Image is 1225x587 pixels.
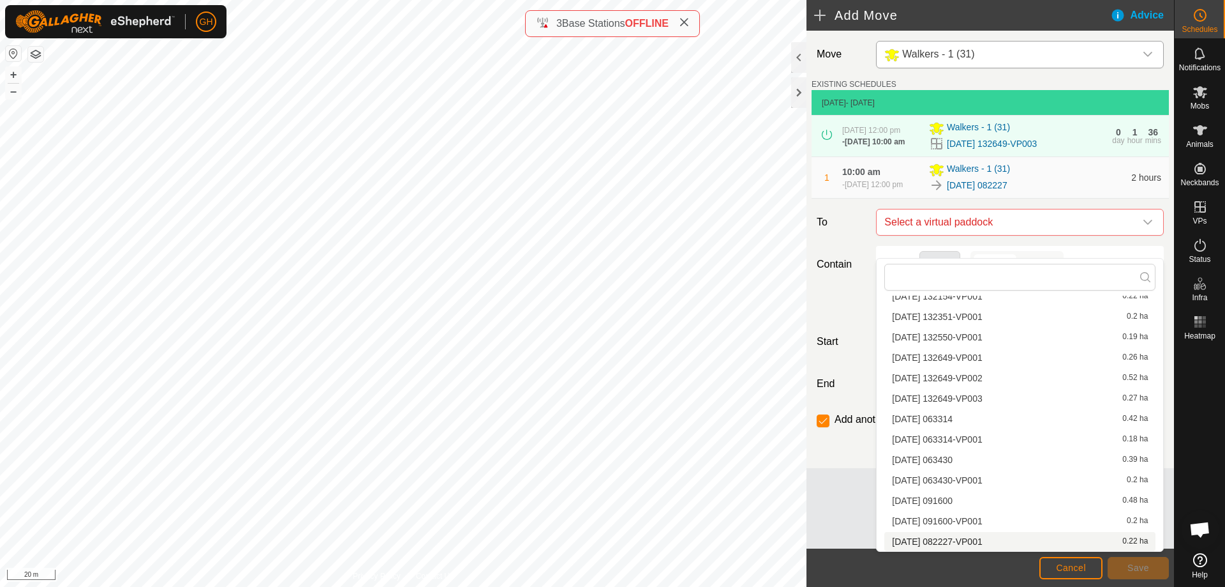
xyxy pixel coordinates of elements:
span: Infra [1192,294,1207,301]
a: [DATE] 132649-VP003 [947,137,1037,151]
div: 0 [1116,128,1121,137]
span: [DATE] 132649-VP003 [892,394,982,403]
span: 0.27 ha [1122,394,1148,403]
label: Start [812,334,871,349]
li: 2025-09-20 132649-VP003 [884,389,1155,408]
button: Map Layers [28,47,43,62]
span: [DATE] 091600-VP001 [892,517,982,526]
div: - [842,136,905,148]
a: Help [1175,548,1225,584]
span: [DATE] 10:00 am [845,137,905,146]
span: Select a virtual paddock [879,210,1135,235]
span: [DATE] 132351-VP001 [892,312,982,321]
span: [DATE] [822,98,846,107]
li: 2025-09-20 132154-VP001 [884,287,1155,306]
span: Status [1189,255,1210,263]
label: To [812,209,871,236]
span: [DATE] 132649-VP002 [892,374,982,383]
div: mins [1145,137,1161,144]
li: 2025-09-22 091600 [884,491,1155,510]
span: Neckbands [1180,179,1219,187]
span: Schedules [1182,26,1217,33]
span: [DATE] 132154-VP001 [892,292,982,301]
div: day [1112,137,1124,144]
span: 0.2 ha [1127,476,1148,485]
span: Animals [1186,141,1214,148]
span: Help [1192,571,1208,579]
li: 2025-09-20 132351-VP001 [884,307,1155,326]
span: Save [1127,563,1149,573]
span: 0.2 ha [1127,312,1148,321]
span: 0.18 ha [1122,435,1148,444]
span: [DATE] 063314 [892,415,953,423]
li: 2025-09-20 132550-VP001 [884,328,1155,347]
span: 0.52 ha [1122,374,1148,383]
span: Walkers - 1 (31) [947,162,1010,178]
span: 0.19 ha [1122,333,1148,342]
span: [DATE] 132649-VP001 [892,353,982,362]
div: 1 [1132,128,1138,137]
span: 0.22 ha [1122,537,1148,546]
button: Reset Map [6,46,21,61]
span: [DATE] 12:00 pm [842,126,900,135]
li: 2025-09-22 063314 [884,409,1155,429]
span: [DATE] 082227-VP001 [892,537,982,546]
span: 0.26 ha [1122,353,1148,362]
div: Advice [1110,8,1174,23]
span: Cancel [1056,563,1086,573]
div: 36 [1148,128,1159,137]
span: 0.39 ha [1122,455,1148,464]
img: Gallagher Logo [15,10,175,33]
span: 3 [556,18,562,29]
label: Contain [812,257,871,272]
span: [DATE] 091600 [892,496,953,505]
span: 2 hours [1131,172,1161,183]
div: hour [1127,137,1143,144]
li: 2025-09-23 082227-VP001 [884,532,1155,551]
span: Base Stations [562,18,625,29]
label: EXISTING SCHEDULES [812,79,896,90]
span: 10:00 am [842,167,880,177]
span: - [DATE] [846,98,875,107]
li: 2025-09-22 091600-VP001 [884,512,1155,531]
span: Walkers - 1 [879,42,1135,68]
span: [DATE] 132550-VP001 [892,333,982,342]
span: [DATE] 063430 [892,455,953,464]
li: 2025-09-22 063430-VP001 [884,471,1155,490]
span: VPs [1192,217,1206,225]
img: To [929,178,944,193]
a: Privacy Policy [353,570,401,582]
span: Heatmap [1184,332,1215,340]
div: dropdown trigger [1135,210,1161,235]
span: Mobs [1191,102,1209,110]
li: 2025-09-22 063314-VP001 [884,430,1155,449]
span: OFFLINE [625,18,669,29]
span: [DATE] 12:00 pm [845,180,903,189]
div: - [842,179,903,190]
h2: Add Move [814,8,1110,23]
button: + [6,67,21,82]
span: Notifications [1179,64,1221,72]
span: 0.42 ha [1122,415,1148,423]
label: Add another scheduled move [835,415,967,425]
li: 2025-09-20 132649-VP001 [884,348,1155,367]
label: End [812,376,871,392]
button: Save [1108,557,1169,579]
span: Walkers - 1 (31) [902,49,974,59]
span: 1 [824,172,829,183]
span: 0.48 ha [1122,496,1148,505]
li: 2025-09-22 063430 [884,450,1155,469]
li: 2025-09-20 132649-VP002 [884,369,1155,388]
span: 0.2 ha [1127,517,1148,526]
button: Cancel [1039,557,1102,579]
a: [DATE] 082227 [947,179,1007,192]
a: Contact Us [416,570,454,582]
span: Walkers - 1 (31) [947,121,1010,136]
span: [DATE] 063314-VP001 [892,435,982,444]
div: dropdown trigger [1135,42,1161,68]
div: Open chat [1181,510,1219,549]
label: Move [812,41,871,68]
button: – [6,84,21,99]
span: GH [200,15,213,29]
span: [DATE] 063430-VP001 [892,476,982,485]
